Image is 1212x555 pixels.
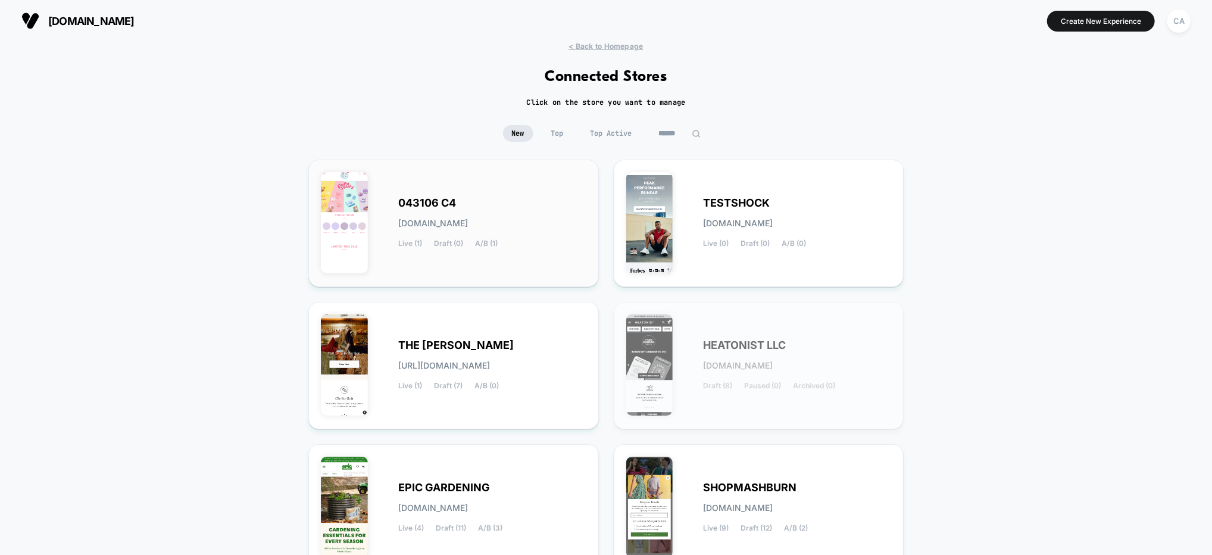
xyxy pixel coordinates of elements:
[1167,10,1191,33] div: CA
[503,125,533,142] span: New
[745,382,782,390] span: Paused (0)
[398,361,490,370] span: [URL][DOMAIN_NAME]
[321,314,368,416] img: THE_LOLA_BLANKET
[704,382,733,390] span: Draft (8)
[545,68,667,86] h1: Connected Stores
[704,239,729,248] span: Live (0)
[692,129,701,138] img: edit
[704,219,773,227] span: [DOMAIN_NAME]
[626,172,673,273] img: TESTSHOCK
[626,314,673,416] img: HEATONIST_LLC
[704,524,729,532] span: Live (9)
[582,125,641,142] span: Top Active
[48,15,135,27] span: [DOMAIN_NAME]
[542,125,573,142] span: Top
[398,239,422,248] span: Live (1)
[782,239,807,248] span: A/B (0)
[18,11,138,30] button: [DOMAIN_NAME]
[434,382,463,390] span: Draft (7)
[398,524,424,532] span: Live (4)
[398,219,468,227] span: [DOMAIN_NAME]
[398,504,468,512] span: [DOMAIN_NAME]
[398,341,514,350] span: THE [PERSON_NAME]
[741,239,770,248] span: Draft (0)
[436,524,466,532] span: Draft (11)
[1164,9,1194,33] button: CA
[474,382,499,390] span: A/B (0)
[527,98,686,107] h2: Click on the store you want to manage
[21,12,39,30] img: Visually logo
[704,484,797,492] span: SHOPMASHBURN
[794,382,836,390] span: Archived (0)
[785,524,808,532] span: A/B (2)
[741,524,773,532] span: Draft (12)
[434,239,463,248] span: Draft (0)
[704,341,786,350] span: HEATONIST LLC
[321,172,368,273] img: 043106_C4
[1047,11,1155,32] button: Create New Experience
[398,199,456,207] span: 043106 C4
[398,484,490,492] span: EPIC GARDENING
[398,382,422,390] span: Live (1)
[704,504,773,512] span: [DOMAIN_NAME]
[475,239,498,248] span: A/B (1)
[704,199,770,207] span: TESTSHOCK
[478,524,502,532] span: A/B (3)
[568,42,643,51] span: < Back to Homepage
[704,361,773,370] span: [DOMAIN_NAME]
